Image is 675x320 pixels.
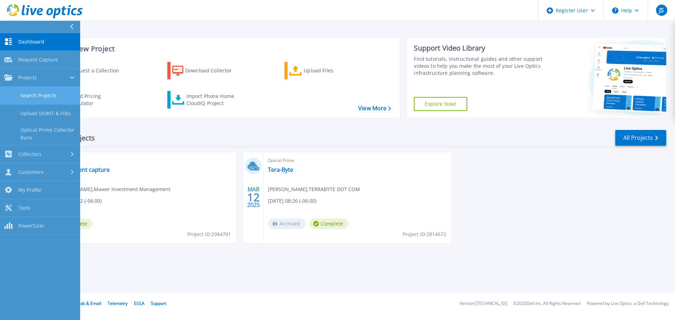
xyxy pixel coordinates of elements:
[70,64,126,78] div: Request a Collection
[18,151,41,157] span: Collectors
[50,62,128,79] a: Request a Collection
[167,62,246,79] a: Download Collector
[53,166,110,173] a: Environment capture
[587,301,669,306] li: Powered by Live Optics, a Dell Technology
[414,44,546,53] div: Support Video Library
[134,300,144,306] a: EULA
[459,301,507,306] li: Version: [TECHNICAL_ID]
[78,300,101,306] a: Ads & Email
[18,39,44,45] span: Dashboard
[185,64,242,78] div: Download Collector
[50,45,391,53] h3: Start a New Project
[18,205,31,211] span: Tools
[659,7,664,13] span: JS
[268,197,316,205] span: [DATE] 08:26 (-06:00)
[187,230,231,238] span: Project ID: 2984701
[309,218,348,229] span: Complete
[268,185,360,193] span: [PERSON_NAME] , TERRABYTE DOT COM
[304,64,360,78] div: Upload Files
[69,93,125,107] div: Cloud Pricing Calculator
[358,105,391,112] a: View More
[414,55,546,77] div: Find tutorials, instructional guides and other support videos to help you make the most of your L...
[414,97,467,111] a: Explore Now!
[50,91,128,109] a: Cloud Pricing Calculator
[247,184,260,210] div: MAR 2025
[615,130,666,146] a: All Projects
[18,223,44,229] span: PowerSizer
[18,74,37,81] span: Projects
[18,57,58,63] span: Request Capture
[53,157,232,164] span: Optical Prime
[18,169,44,175] span: Customers
[108,300,128,306] a: Telemetry
[268,218,306,229] span: Archived
[268,166,293,173] a: Tera-Byte
[186,93,241,107] div: Import Phone Home CloudIQ Project
[268,157,447,164] span: Optical Prime
[151,300,166,306] a: Support
[513,301,580,306] li: © 2025 Dell Inc. All Rights Reserved
[403,230,446,238] span: Project ID: 2814672
[284,62,363,79] a: Upload Files
[247,194,260,200] span: 12
[53,185,171,193] span: [PERSON_NAME] , Mawer Investment Management
[18,187,41,193] span: My Profile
